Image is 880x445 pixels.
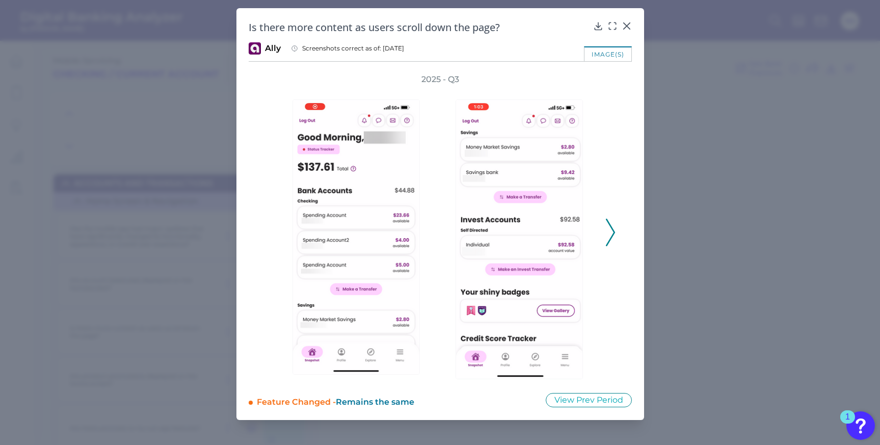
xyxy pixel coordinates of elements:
[456,99,583,379] img: 5672b-Ally-RC-MOS-Q3-2025.png
[265,43,281,54] span: Ally
[249,42,261,55] img: Ally
[584,46,632,61] div: image(s)
[302,44,404,53] span: Screenshots correct as of: [DATE]
[292,99,420,375] img: 5672a-Ally-RC-MOS-Q3-2025.png
[336,397,414,407] span: Remains the same
[249,20,589,34] h2: Is there more content as users scroll down the page?
[846,411,875,440] button: Open Resource Center, 1 new notification
[421,74,459,85] h3: 2025 - Q3
[845,417,850,430] div: 1
[546,393,632,407] button: View Prev Period
[257,392,532,408] div: Feature Changed -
